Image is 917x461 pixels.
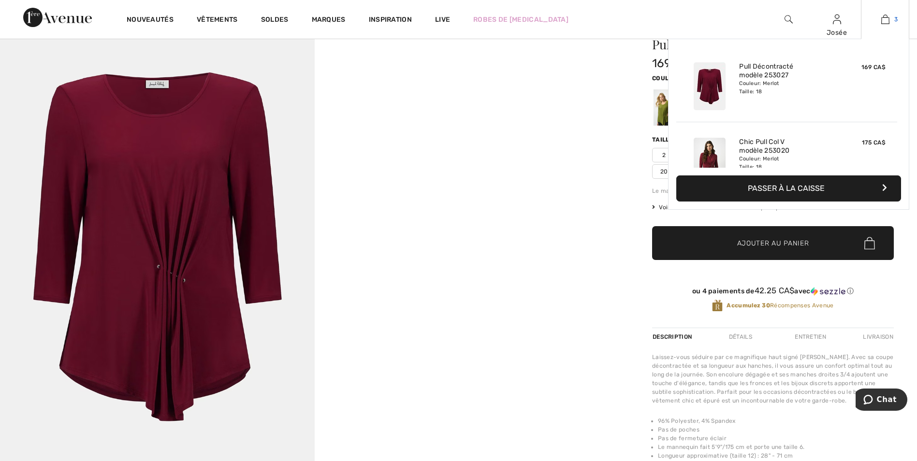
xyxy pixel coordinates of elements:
span: Récompenses Avenue [727,301,833,310]
span: 3 [894,15,898,24]
h1: Pull décontracté Modèle 253027 [652,38,854,51]
span: 169 CA$ [652,57,697,70]
a: Soldes [261,15,289,26]
a: Nouveautés [127,15,174,26]
div: Livraison [860,328,894,346]
img: Récompenses Avenue [712,299,723,312]
li: Le mannequin fait 5'9"/175 cm et porte une taille 6. [658,443,894,451]
li: Longueur approximative (taille 12) : 28" - 71 cm [658,451,894,460]
a: Chic Pull Col V modèle 253020 [739,138,834,155]
li: Pas de poches [658,425,894,434]
div: Couleur: Merlot Taille: 18 [739,155,834,171]
img: Chic Pull Col V modèle 253020 [694,138,726,186]
div: Artichoke [654,89,679,126]
div: Couleur: Merlot Taille: 18 [739,80,834,95]
span: Couleur: [652,75,683,82]
a: 3 [861,14,909,25]
img: recherche [785,14,793,25]
img: Mon panier [881,14,889,25]
div: Détails [721,328,760,346]
button: Passer à la caisse [676,175,901,202]
img: Sezzle [811,287,845,296]
img: 1ère Avenue [23,8,92,27]
div: Le mannequin fait 5'9"/175 cm et porte une taille 6. [652,187,894,195]
span: Inspiration [369,15,412,26]
span: Ajouter au panier [737,238,809,248]
video: Your browser does not support the video tag. [315,9,629,166]
li: Pas de fermeture éclair [658,434,894,443]
li: 96% Polyester, 4% Spandex [658,417,894,425]
span: 2 [652,148,676,162]
span: 42.25 CA$ [755,286,795,295]
span: 169 CA$ [861,64,886,71]
img: Mes infos [833,14,841,25]
a: Vêtements [197,15,238,26]
a: Se connecter [833,14,841,24]
a: Pull Décontracté modèle 253027 [739,62,834,80]
a: Marques [312,15,346,26]
div: ou 4 paiements de42.25 CA$avecSezzle Cliquez pour en savoir plus sur Sezzle [652,286,894,299]
div: Entretien [786,328,834,346]
strong: Accumulez 30 [727,302,770,309]
span: 20 [652,164,676,179]
div: ou 4 paiements de avec [652,286,894,296]
div: Description [652,328,694,346]
span: 175 CA$ [862,139,886,146]
button: Ajouter au panier [652,226,894,260]
a: Robes de [MEDICAL_DATA] [473,14,568,25]
img: Bag.svg [864,237,875,249]
a: Live [435,14,450,25]
div: Josée [813,28,860,38]
div: Laissez-vous séduire par ce magnifique haut signé [PERSON_NAME]. Avec sa coupe décontractée et sa... [652,353,894,405]
span: Voir tableau des tailles [652,203,725,212]
img: Pull Décontracté modèle 253027 [694,62,726,110]
iframe: Ouvre un widget dans lequel vous pouvez chatter avec l’un de nos agents [856,389,907,413]
div: Taille ([GEOGRAPHIC_DATA]/[GEOGRAPHIC_DATA]): [652,135,821,144]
